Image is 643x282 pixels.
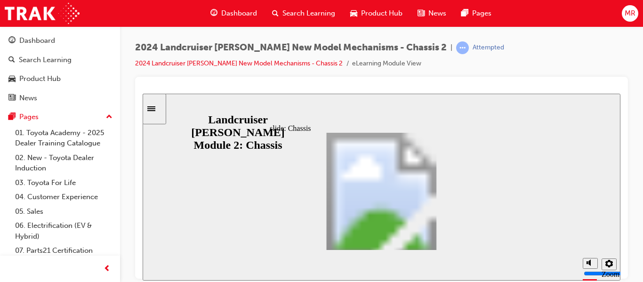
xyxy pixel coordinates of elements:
[435,156,473,187] div: misc controls
[440,164,455,175] button: Mute (Ctrl+Alt+M)
[4,108,116,126] button: Pages
[11,151,116,176] a: 02. New - Toyota Dealer Induction
[272,8,279,19] span: search-icon
[203,4,265,23] a: guage-iconDashboard
[11,204,116,219] a: 05. Sales
[454,4,499,23] a: pages-iconPages
[456,41,469,54] span: learningRecordVerb_ATTEMPT-icon
[4,30,116,108] button: DashboardSearch LearningProduct HubNews
[622,5,638,22] button: MR
[8,113,16,121] span: pages-icon
[4,51,116,69] a: Search Learning
[441,176,502,184] input: volume
[361,8,402,19] span: Product Hub
[8,37,16,45] span: guage-icon
[428,8,446,19] span: News
[19,55,72,65] div: Search Learning
[472,8,491,19] span: Pages
[625,8,635,19] span: MR
[135,59,343,67] a: 2024 Landcruiser [PERSON_NAME] New Model Mechanisms - Chassis 2
[210,8,217,19] span: guage-icon
[4,32,116,49] a: Dashboard
[11,126,116,151] a: 01. Toyota Academy - 2025 Dealer Training Catalogue
[473,43,504,52] div: Attempted
[8,94,16,103] span: news-icon
[11,243,116,258] a: 07. Parts21 Certification
[5,3,80,24] img: Trak
[4,89,116,107] a: News
[19,35,55,46] div: Dashboard
[410,4,454,23] a: news-iconNews
[282,8,335,19] span: Search Learning
[221,8,257,19] span: Dashboard
[265,4,343,23] a: search-iconSearch Learning
[461,8,468,19] span: pages-icon
[350,8,357,19] span: car-icon
[11,218,116,243] a: 06. Electrification (EV & Hybrid)
[459,165,474,177] button: Settings
[459,177,477,201] label: Zoom to fit
[11,176,116,190] a: 03. Toyota For Life
[19,73,61,84] div: Product Hub
[352,58,421,69] li: eLearning Module View
[8,56,15,64] span: search-icon
[4,70,116,88] a: Product Hub
[11,190,116,204] a: 04. Customer Experience
[104,263,111,275] span: prev-icon
[418,8,425,19] span: news-icon
[8,75,16,83] span: car-icon
[106,111,113,123] span: up-icon
[343,4,410,23] a: car-iconProduct Hub
[450,42,452,53] span: |
[135,42,447,53] span: 2024 Landcruiser [PERSON_NAME] New Model Mechanisms - Chassis 2
[19,93,37,104] div: News
[19,112,39,122] div: Pages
